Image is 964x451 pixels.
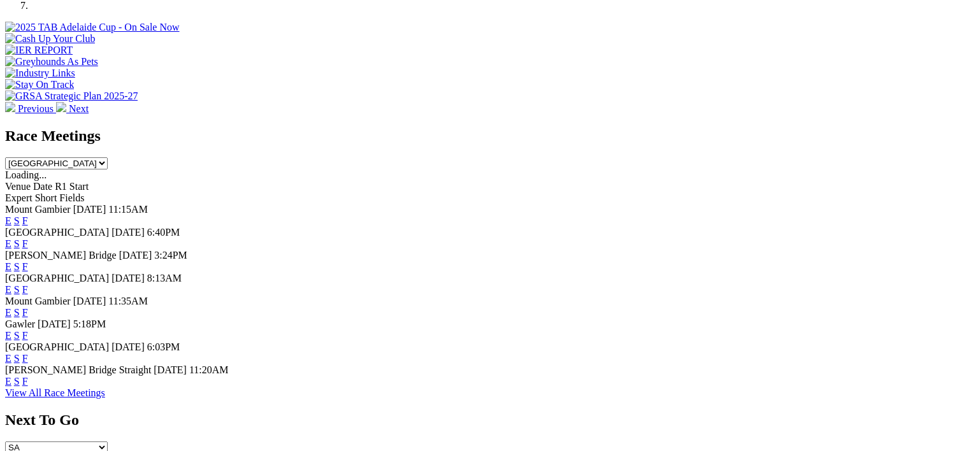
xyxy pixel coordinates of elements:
[5,103,56,114] a: Previous
[22,330,28,341] a: F
[5,319,35,329] span: Gawler
[18,103,54,114] span: Previous
[154,250,187,261] span: 3:24PM
[14,376,20,387] a: S
[5,273,109,283] span: [GEOGRAPHIC_DATA]
[5,387,105,398] a: View All Race Meetings
[5,296,71,306] span: Mount Gambier
[5,341,109,352] span: [GEOGRAPHIC_DATA]
[22,238,28,249] a: F
[5,250,117,261] span: [PERSON_NAME] Bridge
[5,307,11,318] a: E
[5,192,32,203] span: Expert
[5,181,31,192] span: Venue
[112,273,145,283] span: [DATE]
[5,68,75,79] img: Industry Links
[112,341,145,352] span: [DATE]
[147,273,182,283] span: 8:13AM
[14,238,20,249] a: S
[56,103,89,114] a: Next
[108,296,148,306] span: 11:35AM
[5,376,11,387] a: E
[33,181,52,192] span: Date
[147,341,180,352] span: 6:03PM
[5,169,47,180] span: Loading...
[5,412,959,429] h2: Next To Go
[5,22,180,33] img: 2025 TAB Adelaide Cup - On Sale Now
[73,296,106,306] span: [DATE]
[5,284,11,295] a: E
[22,307,28,318] a: F
[14,261,20,272] a: S
[14,353,20,364] a: S
[5,33,95,45] img: Cash Up Your Club
[73,319,106,329] span: 5:18PM
[5,364,151,375] span: [PERSON_NAME] Bridge Straight
[14,307,20,318] a: S
[5,102,15,112] img: chevron-left-pager-white.svg
[5,330,11,341] a: E
[56,102,66,112] img: chevron-right-pager-white.svg
[22,376,28,387] a: F
[5,127,959,145] h2: Race Meetings
[14,284,20,295] a: S
[189,364,229,375] span: 11:20AM
[73,204,106,215] span: [DATE]
[5,56,98,68] img: Greyhounds As Pets
[22,261,28,272] a: F
[5,261,11,272] a: E
[22,353,28,364] a: F
[59,192,84,203] span: Fields
[5,90,138,102] img: GRSA Strategic Plan 2025-27
[22,284,28,295] a: F
[5,238,11,249] a: E
[154,364,187,375] span: [DATE]
[147,227,180,238] span: 6:40PM
[14,215,20,226] a: S
[119,250,152,261] span: [DATE]
[5,353,11,364] a: E
[108,204,148,215] span: 11:15AM
[5,204,71,215] span: Mount Gambier
[112,227,145,238] span: [DATE]
[5,215,11,226] a: E
[38,319,71,329] span: [DATE]
[5,79,74,90] img: Stay On Track
[22,215,28,226] a: F
[5,45,73,56] img: IER REPORT
[14,330,20,341] a: S
[5,227,109,238] span: [GEOGRAPHIC_DATA]
[69,103,89,114] span: Next
[35,192,57,203] span: Short
[55,181,89,192] span: R1 Start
